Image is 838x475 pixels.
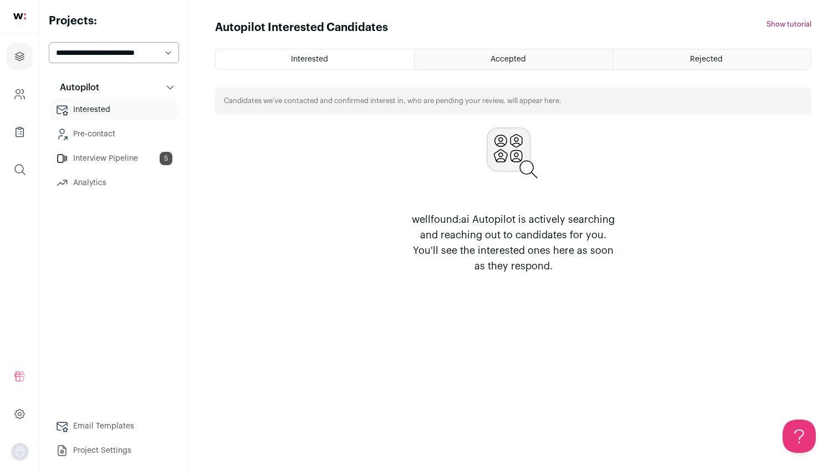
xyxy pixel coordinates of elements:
[53,81,99,94] p: Autopilot
[783,420,816,453] iframe: Toggle Customer Support
[11,443,29,461] img: nopic.png
[490,55,526,63] span: Accepted
[215,20,388,35] h1: Autopilot Interested Candidates
[49,147,179,170] a: Interview Pipeline5
[407,212,620,274] p: wellfound:ai Autopilot is actively searching and reaching out to candidates for you. You'll see t...
[7,119,33,145] a: Company Lists
[7,43,33,70] a: Projects
[11,443,29,461] button: Open dropdown
[160,152,172,165] span: 5
[7,81,33,108] a: Company and ATS Settings
[291,55,328,63] span: Interested
[415,49,612,69] a: Accepted
[613,49,811,69] a: Rejected
[13,13,26,19] img: wellfound-shorthand-0d5821cbd27db2630d0214b213865d53afaa358527fdda9d0ea32b1df1b89c2c.svg
[49,76,179,99] button: Autopilot
[224,96,561,105] p: Candidates we’ve contacted and confirmed interest in, who are pending your review, will appear here.
[49,99,179,121] a: Interested
[49,440,179,462] a: Project Settings
[49,13,179,29] h2: Projects:
[690,55,723,63] span: Rejected
[49,172,179,194] a: Analytics
[767,20,811,29] button: Show tutorial
[49,415,179,437] a: Email Templates
[49,123,179,145] a: Pre-contact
